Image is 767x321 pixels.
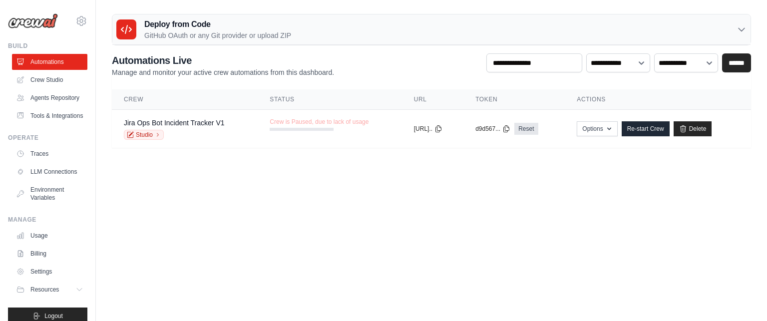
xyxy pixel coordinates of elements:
[124,119,225,127] a: Jira Ops Bot Incident Tracker V1
[12,146,87,162] a: Traces
[8,216,87,224] div: Manage
[514,123,538,135] a: Reset
[12,282,87,298] button: Resources
[270,118,369,126] span: Crew is Paused, due to lack of usage
[144,18,291,30] h3: Deploy from Code
[258,89,401,110] th: Status
[577,121,617,136] button: Options
[112,67,334,77] p: Manage and monitor your active crew automations from this dashboard.
[565,89,751,110] th: Actions
[12,90,87,106] a: Agents Repository
[124,130,164,140] a: Studio
[463,89,565,110] th: Token
[475,125,510,133] button: d9d567...
[402,89,463,110] th: URL
[12,54,87,70] a: Automations
[12,72,87,88] a: Crew Studio
[12,108,87,124] a: Tools & Integrations
[8,13,58,28] img: Logo
[144,30,291,40] p: GitHub OAuth or any Git provider or upload ZIP
[30,286,59,294] span: Resources
[112,89,258,110] th: Crew
[112,53,334,67] h2: Automations Live
[44,312,63,320] span: Logout
[12,228,87,244] a: Usage
[12,182,87,206] a: Environment Variables
[622,121,670,136] a: Re-start Crew
[12,164,87,180] a: LLM Connections
[12,264,87,280] a: Settings
[12,246,87,262] a: Billing
[674,121,712,136] a: Delete
[8,42,87,50] div: Build
[8,134,87,142] div: Operate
